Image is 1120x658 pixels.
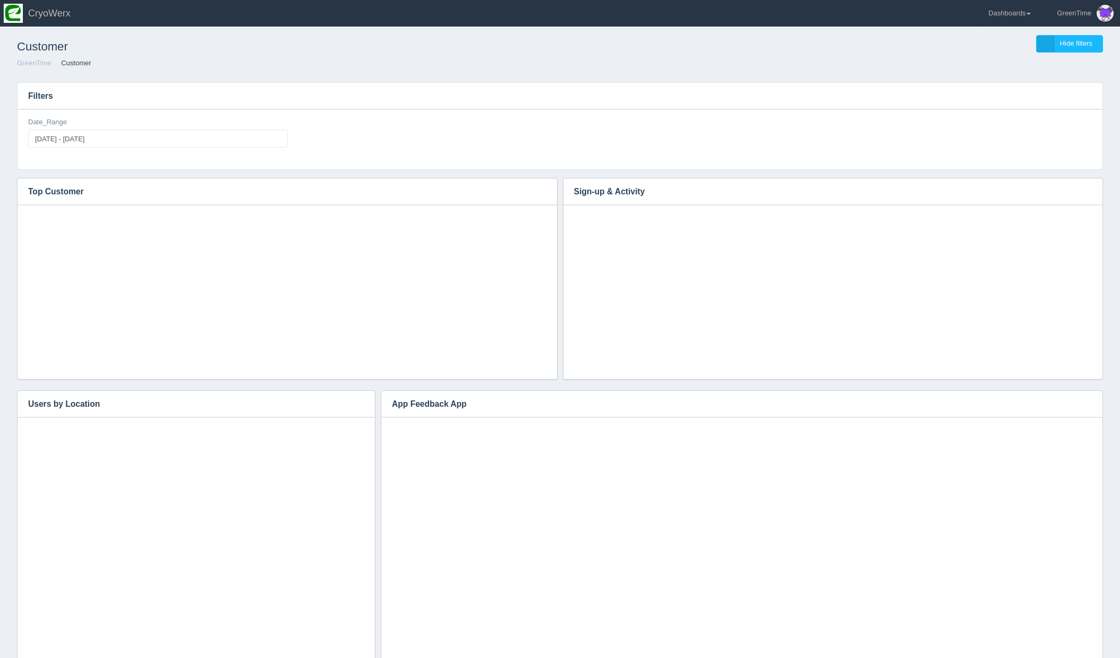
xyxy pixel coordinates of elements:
h1: Customer [17,35,560,58]
h3: Users by Location [18,391,359,417]
div: GreenTime [1057,3,1091,24]
h3: Sign-up & Activity [563,178,1087,205]
li: Customer [53,58,91,69]
a: Hide filters [1036,35,1103,53]
a: GreenTime [17,59,52,67]
img: Profile Picture [1097,5,1114,22]
span: CryoWerx [28,8,71,19]
h3: Top Customer [18,178,541,205]
h3: Filters [18,83,1102,109]
img: so2zg2bv3y2ub16hxtjr.png [4,4,23,23]
span: Hide filters [1060,39,1092,47]
h3: App Feedback App [381,391,1087,417]
label: Date_Range [28,117,67,127]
